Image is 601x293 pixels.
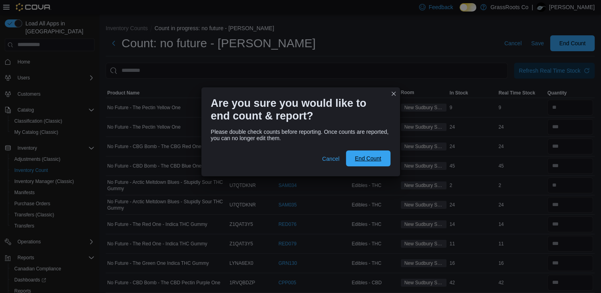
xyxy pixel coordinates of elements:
div: Please double check counts before reporting. Once counts are reported, you can no longer edit them. [211,129,390,141]
span: End Count [355,154,381,162]
button: Cancel [319,151,343,167]
button: End Count [346,150,390,166]
span: Cancel [322,155,340,163]
button: Closes this modal window [389,89,398,98]
h1: Are you sure you would like to end count & report? [211,97,384,122]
